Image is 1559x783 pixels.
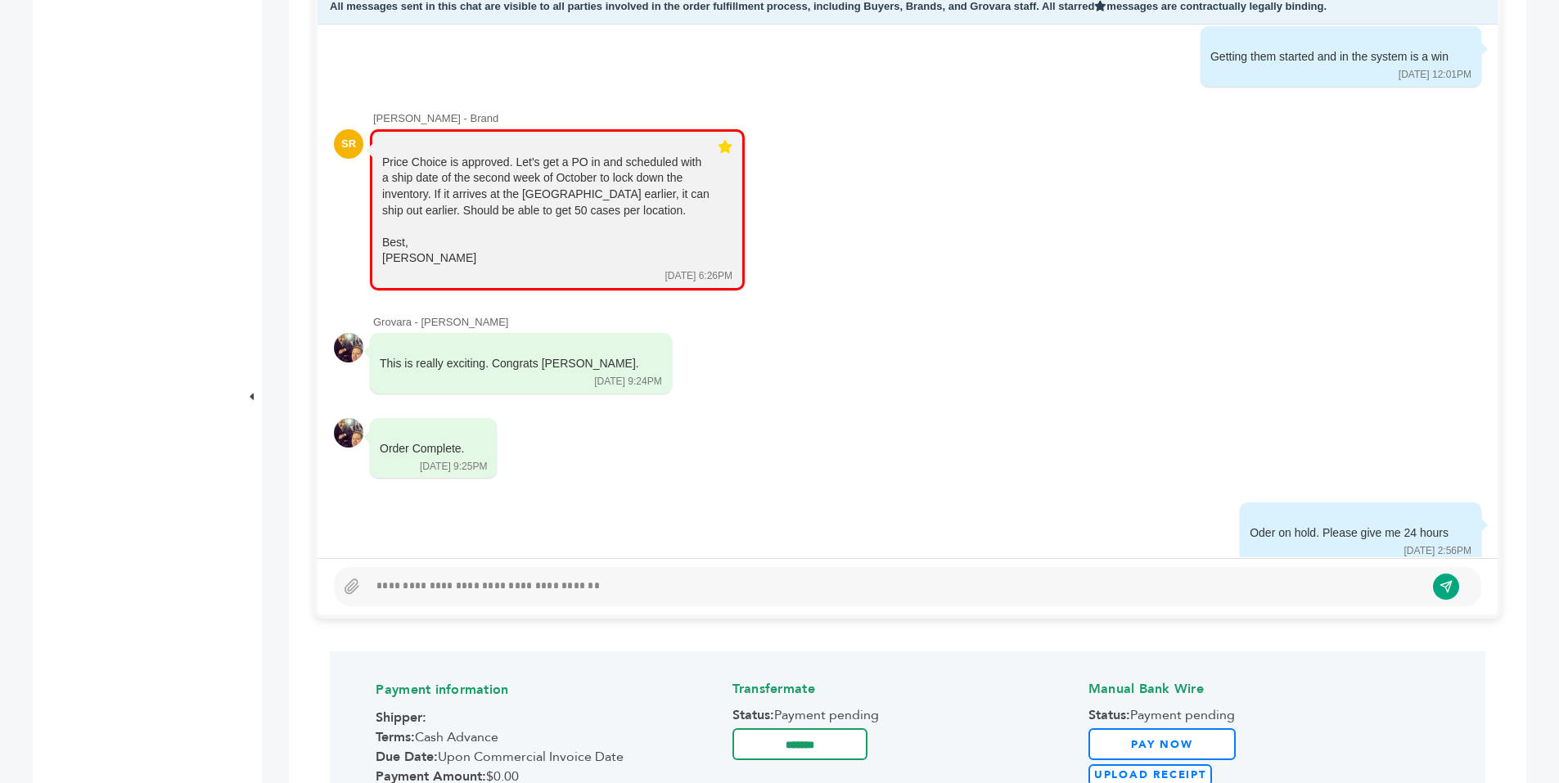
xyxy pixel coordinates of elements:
div: [DATE] 2:56PM [1404,544,1471,558]
div: [DATE] 6:26PM [665,269,732,283]
strong: Status: [732,706,774,724]
h4: Payment information [376,668,727,707]
strong: Due Date: [376,748,438,766]
a: Pay Now [1088,728,1236,760]
div: Order Complete. [380,441,464,457]
span: Upon Commercial Invoice Date [376,748,727,766]
div: [PERSON_NAME] [382,250,710,267]
div: [DATE] 9:24PM [594,375,661,389]
strong: Shipper: [376,709,426,727]
div: This is really exciting. Congrats [PERSON_NAME]. [380,356,639,372]
div: Price Choice is approved. Let's get a PO in and scheduled with a ship date of the second week of ... [382,155,710,267]
h4: Manual Bank Wire [1088,668,1440,706]
div: [DATE] 12:01PM [1399,68,1471,82]
div: Best, [382,235,710,251]
div: Getting them started and in the system is a win [1210,49,1449,65]
span: Payment pending [1088,706,1440,724]
div: Oder on hold. Please give me 24 hours [1250,525,1449,542]
h4: Transfermate [732,668,1084,706]
div: [DATE] 9:25PM [420,460,487,474]
div: [PERSON_NAME] - Brand [373,111,1481,126]
div: SR [334,129,363,159]
span: Cash Advance [376,728,727,746]
div: Grovara - [PERSON_NAME] [373,315,1481,330]
strong: Status: [1088,706,1130,724]
strong: Terms: [376,728,415,746]
span: Payment pending [732,706,1084,724]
